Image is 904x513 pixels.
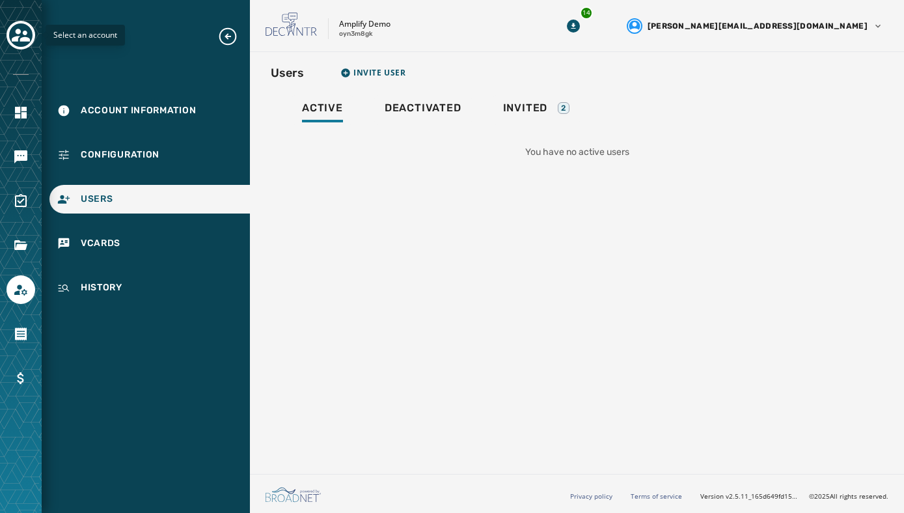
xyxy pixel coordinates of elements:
span: Select an account [53,29,117,40]
p: Amplify Demo [339,19,390,29]
a: Terms of service [631,492,682,501]
span: History [81,281,122,294]
button: Toggle account select drawer [7,21,35,49]
span: Users [81,193,113,206]
a: Invited2 [493,95,580,125]
a: Navigate to Orders [7,320,35,348]
span: Invite User [353,68,406,78]
a: Navigate to Messaging [7,143,35,171]
div: 2 [558,102,569,114]
a: Navigate to Account Information [49,96,250,125]
p: You have no active users [525,146,629,159]
h2: Users [271,64,304,82]
span: Configuration [81,148,159,161]
a: Navigate to Configuration [49,141,250,169]
a: Active [292,95,353,125]
span: Version [700,492,799,501]
a: Navigate to Users [49,185,250,214]
a: Privacy policy [570,492,612,501]
a: Navigate to vCards [49,229,250,258]
span: v2.5.11_165d649fd1592c218755210ebffa1e5a55c3084e [726,492,799,501]
span: Invited [503,102,548,115]
a: Navigate to Billing [7,364,35,393]
div: 14 [580,7,593,20]
span: © 2025 All rights reserved. [809,492,888,501]
a: Navigate to History [49,273,250,302]
a: Navigate to Home [7,98,35,127]
button: Invite User [335,62,411,83]
a: Navigate to Files [7,231,35,260]
button: Expand sub nav menu [217,26,249,47]
button: User settings [622,13,888,39]
button: Download Menu [562,14,585,38]
span: Account Information [81,104,196,117]
a: Deactivated [374,95,472,125]
a: Navigate to Surveys [7,187,35,215]
p: oyn3m8gk [339,29,373,39]
span: Active [302,102,343,115]
span: Deactivated [385,102,461,115]
span: vCards [81,237,120,250]
a: Navigate to Account [7,275,35,304]
span: [PERSON_NAME][EMAIL_ADDRESS][DOMAIN_NAME] [648,21,868,31]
